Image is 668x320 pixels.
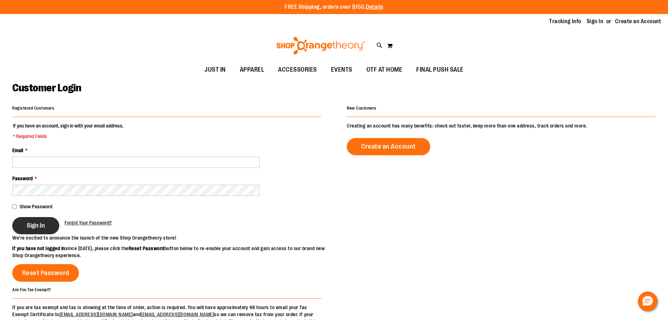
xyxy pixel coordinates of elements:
[361,143,416,150] span: Create an Account
[240,62,264,78] span: APPAREL
[12,82,81,94] span: Customer Login
[60,312,133,317] a: [EMAIL_ADDRESS][DOMAIN_NAME]
[416,62,464,78] span: FINAL PUSH SALE
[587,18,603,25] a: Sign In
[331,62,352,78] span: EVENTS
[366,4,383,10] a: Details
[278,62,317,78] span: ACCESSORIES
[204,62,226,78] span: JUST IN
[359,62,410,78] a: OTF AT HOME
[347,122,656,129] p: Creating an account has many benefits: check out faster, keep more than one address, track orders...
[12,246,65,251] strong: If you have not logged in
[20,204,52,209] span: Show Password
[271,62,324,78] a: ACCESSORIES
[27,222,45,229] span: Sign In
[409,62,471,78] a: FINAL PUSH SALE
[233,62,271,78] a: APPAREL
[65,219,112,226] a: Forgot Your Password?
[615,18,661,25] a: Create an Account
[12,287,51,292] strong: Are You Tax Exempt?
[347,138,430,155] a: Create an Account
[12,122,124,140] legend: If you have an account, sign in with your email address.
[22,269,69,277] span: Reset Password
[12,148,23,153] span: Email
[12,234,334,241] p: We’re excited to announce the launch of the new Shop Orangetheory store!
[12,106,54,111] strong: Registered Customers
[549,18,581,25] a: Tracking Info
[275,37,366,54] img: Shop Orangetheory
[12,217,59,234] button: Sign In
[285,3,383,11] p: FREE Shipping, orders over $150.
[324,62,359,78] a: EVENTS
[197,62,233,78] a: JUST IN
[347,106,377,111] strong: New Customers
[12,176,33,181] span: Password
[366,62,403,78] span: OTF AT HOME
[129,246,164,251] strong: Reset Password
[638,292,657,311] button: Hello, have a question? Let’s chat.
[12,245,334,259] p: since [DATE], please click the button below to re-enable your account and gain access to our bran...
[141,312,214,317] a: [EMAIL_ADDRESS][DOMAIN_NAME]
[12,264,79,282] a: Reset Password
[65,220,112,226] span: Forgot Your Password?
[13,133,123,140] span: * Required Fields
